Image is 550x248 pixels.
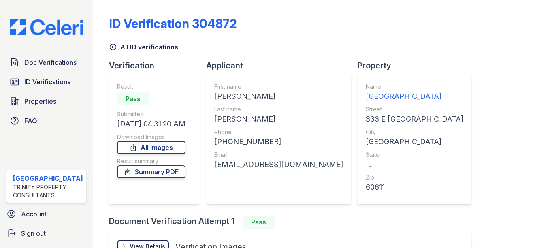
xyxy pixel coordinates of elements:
span: ID Verifications [24,77,70,87]
div: Applicant [206,60,358,71]
span: Sign out [21,229,46,238]
a: ID Verifications [6,74,86,90]
div: [GEOGRAPHIC_DATA] [366,91,463,102]
div: Zip [366,173,463,182]
div: Download Images [117,133,185,141]
div: Name [366,83,463,91]
span: Account [21,209,47,219]
div: Result summary [117,157,185,165]
div: Phone [214,128,343,136]
div: Trinity Property Consultants [13,183,83,199]
div: First name [214,83,343,91]
div: [PERSON_NAME] [214,113,343,125]
span: Properties [24,96,56,106]
div: [PHONE_NUMBER] [214,136,343,148]
div: [DATE] 04:31:20 AM [117,118,185,130]
div: Result [117,83,185,91]
div: Last name [214,105,343,113]
div: ID Verification 304872 [109,16,237,31]
iframe: chat widget [516,216,542,240]
div: 60611 [366,182,463,193]
span: FAQ [24,116,37,126]
div: [EMAIL_ADDRESS][DOMAIN_NAME] [214,159,343,170]
img: CE_Logo_Blue-a8612792a0a2168367f1c8372b55b34899dd931a85d93a1a3d3e32e68fde9ad4.png [3,19,90,36]
div: 333 E [GEOGRAPHIC_DATA] [366,113,463,125]
div: Email [214,151,343,159]
a: Properties [6,93,86,109]
div: State [366,151,463,159]
span: Doc Verifications [24,58,77,67]
div: Property [358,60,478,71]
div: Submitted [117,110,185,118]
a: FAQ [6,113,86,129]
div: Street [366,105,463,113]
a: Sign out [3,225,90,242]
div: Document Verification Attempt 1 [109,216,478,229]
a: All Images [117,141,185,154]
div: City [366,128,463,136]
div: IL [366,159,463,170]
div: [GEOGRAPHIC_DATA] [13,173,83,183]
div: Verification [109,60,206,71]
a: Doc Verifications [6,54,86,71]
a: Summary PDF [117,165,185,178]
div: [PERSON_NAME] [214,91,343,102]
div: Pass [243,216,275,229]
a: Name [GEOGRAPHIC_DATA] [366,83,463,102]
div: [GEOGRAPHIC_DATA] [366,136,463,148]
a: All ID verifications [109,42,178,52]
div: Pass [117,92,149,105]
a: Account [3,206,90,222]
